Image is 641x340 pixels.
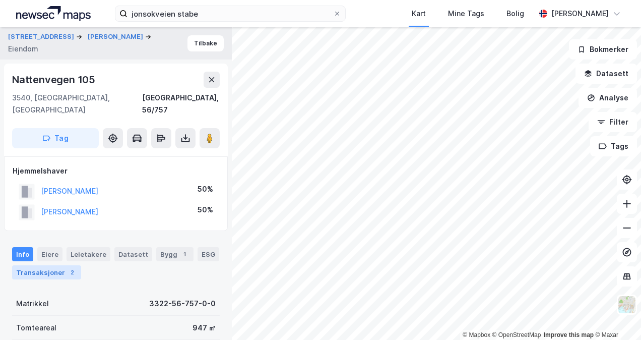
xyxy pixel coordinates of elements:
[187,35,224,51] button: Tilbake
[8,43,38,55] div: Eiendom
[16,6,91,21] img: logo.a4113a55bc3d86da70a041830d287a7e.svg
[193,322,216,334] div: 947 ㎡
[569,39,637,60] button: Bokmerker
[12,128,99,148] button: Tag
[16,322,56,334] div: Tomteareal
[544,331,594,338] a: Improve this map
[127,6,333,21] input: Søk på adresse, matrikkel, gårdeiere, leietakere eller personer
[579,88,637,108] button: Analyse
[142,92,220,116] div: [GEOGRAPHIC_DATA], 56/757
[12,247,33,261] div: Info
[8,32,76,42] button: [STREET_ADDRESS]
[506,8,524,20] div: Bolig
[412,8,426,20] div: Kart
[591,292,641,340] iframe: Chat Widget
[156,247,194,261] div: Bygg
[37,247,62,261] div: Eiere
[463,331,490,338] a: Mapbox
[67,247,110,261] div: Leietakere
[16,298,49,310] div: Matrikkel
[67,267,77,277] div: 2
[13,165,219,177] div: Hjemmelshaver
[492,331,541,338] a: OpenStreetMap
[198,204,213,216] div: 50%
[179,249,189,259] div: 1
[590,136,637,156] button: Tags
[589,112,637,132] button: Filter
[198,247,219,261] div: ESG
[551,8,609,20] div: [PERSON_NAME]
[575,64,637,84] button: Datasett
[149,298,216,310] div: 3322-56-757-0-0
[88,32,145,42] button: [PERSON_NAME]
[12,72,97,88] div: Nattenvegen 105
[12,265,81,279] div: Transaksjoner
[12,92,142,116] div: 3540, [GEOGRAPHIC_DATA], [GEOGRAPHIC_DATA]
[114,247,152,261] div: Datasett
[198,183,213,195] div: 50%
[448,8,484,20] div: Mine Tags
